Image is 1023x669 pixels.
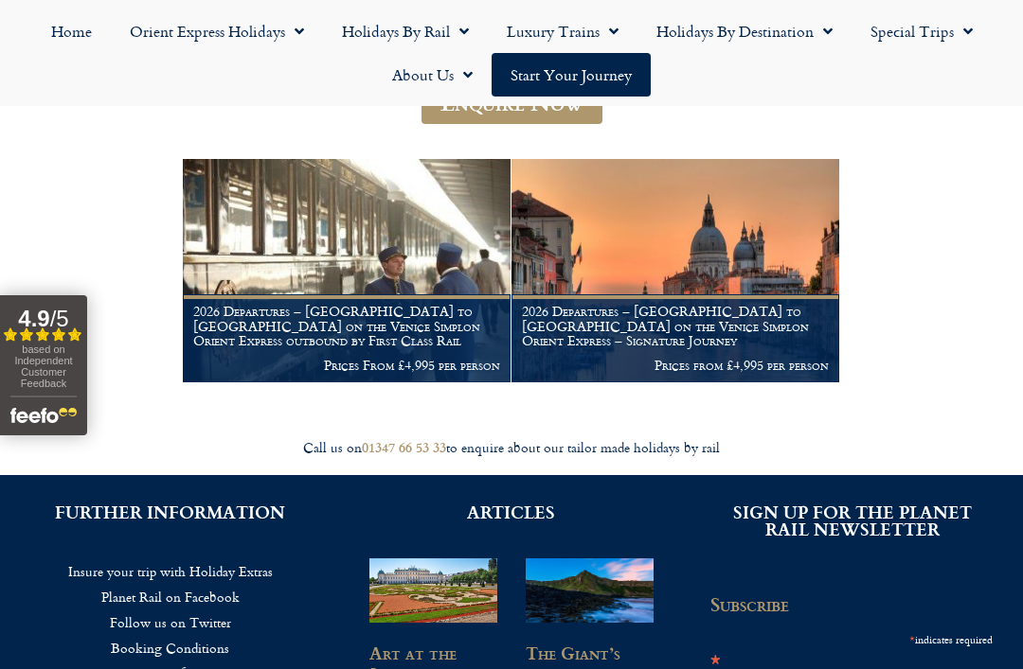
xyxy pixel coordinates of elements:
a: Orient Express Holidays [111,9,323,53]
h2: ARTICLES [369,503,654,520]
a: 01347 66 53 33 [362,437,446,457]
a: Special Trips [852,9,992,53]
a: Holidays by Rail [323,9,488,53]
a: Booking Conditions [28,635,313,660]
h2: SIGN UP FOR THE PLANET RAIL NEWSLETTER [710,503,995,537]
div: indicates required [710,629,993,649]
p: Prices from £4,995 per person [522,358,829,373]
a: 2026 Departures – [GEOGRAPHIC_DATA] to [GEOGRAPHIC_DATA] on the Venice Simplon Orient Express – S... [511,159,840,383]
h1: 2026 Departures – [GEOGRAPHIC_DATA] to [GEOGRAPHIC_DATA] on the Venice Simplon Orient Express out... [193,304,500,348]
div: Call us on to enquire about our tailor made holidays by rail [9,439,1014,457]
a: Planet Rail on Facebook [28,584,313,609]
a: Holidays by Destination [637,9,852,53]
nav: Menu [9,9,1014,97]
h1: 2026 Departures – [GEOGRAPHIC_DATA] to [GEOGRAPHIC_DATA] on the Venice Simplon Orient Express – S... [522,304,829,348]
a: About Us [373,53,492,97]
a: Home [32,9,111,53]
h2: FURTHER INFORMATION [28,503,313,520]
p: Prices From £4,995 per person [193,358,500,373]
a: Follow us on Twitter [28,609,313,635]
a: Insure your trip with Holiday Extras [28,558,313,584]
a: 2026 Departures – [GEOGRAPHIC_DATA] to [GEOGRAPHIC_DATA] on the Venice Simplon Orient Express out... [183,159,511,383]
a: Luxury Trains [488,9,637,53]
a: Start your Journey [492,53,651,97]
img: Orient Express Special Venice compressed [511,159,839,382]
h2: Subscribe [710,594,1004,615]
